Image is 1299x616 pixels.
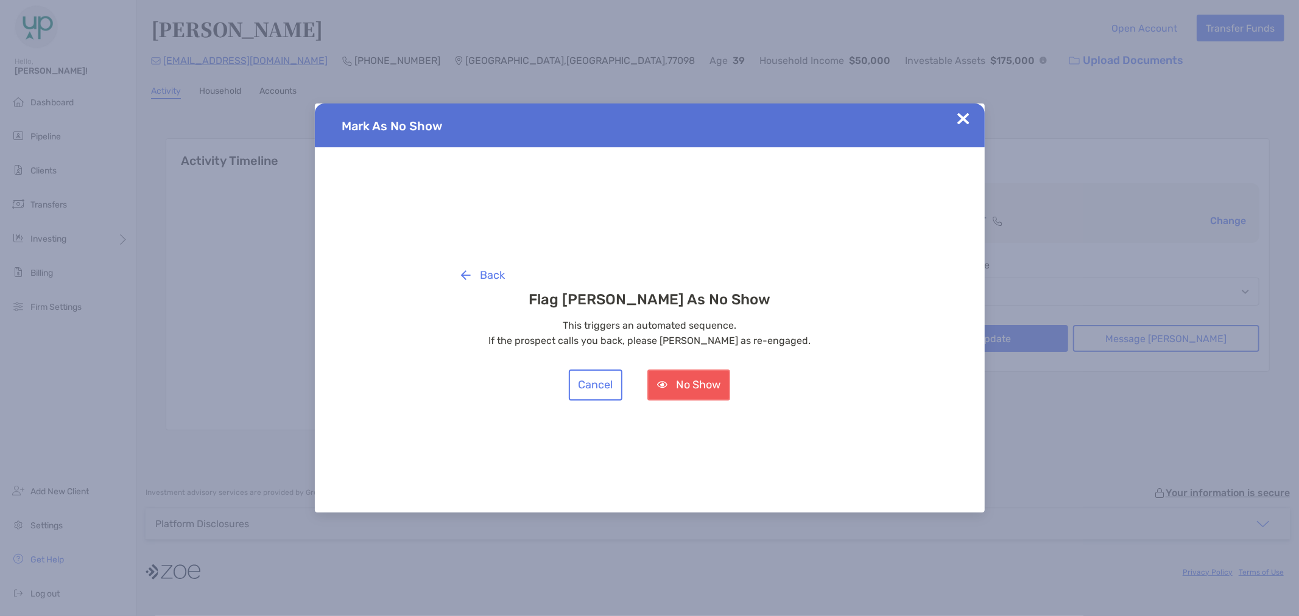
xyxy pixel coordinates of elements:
button: Back [452,260,515,291]
p: This triggers an automated sequence. [452,318,848,333]
p: If the prospect calls you back, please [PERSON_NAME] as re-engaged. [452,333,848,348]
button: Cancel [569,369,622,401]
img: button icon [657,381,667,388]
button: No Show [647,369,730,401]
img: Close Updates Zoe [957,113,970,125]
img: button icon [461,270,471,280]
h3: Flag [PERSON_NAME] As No Show [452,291,848,308]
span: Mark As No Show [342,119,443,133]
